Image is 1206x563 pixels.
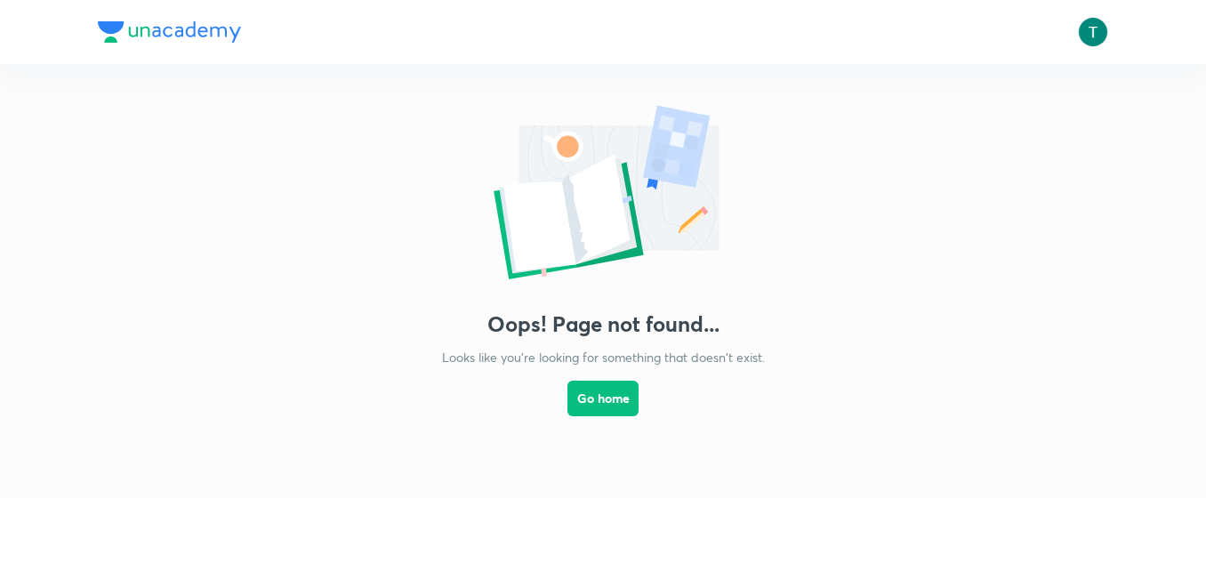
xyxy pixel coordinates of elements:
p: Looks like you're looking for something that doesn't exist. [442,348,765,366]
img: Tajvendra Singh [1078,17,1108,47]
img: error [425,100,781,290]
img: Company Logo [98,21,241,43]
h3: Oops! Page not found... [487,311,720,337]
a: Go home [567,366,639,462]
button: Go home [567,381,639,416]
